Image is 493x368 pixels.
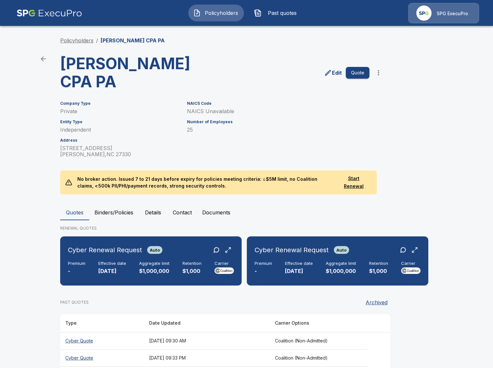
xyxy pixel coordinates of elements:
[60,299,89,305] p: PAST QUOTES
[60,314,144,332] th: Type
[60,101,179,106] h6: Company Type
[60,349,144,366] th: Cyber Quote
[372,66,385,79] button: more
[346,67,369,79] button: Quote
[408,3,479,23] a: Agency IconSPG ExecuPro
[168,205,197,220] button: Contact
[98,267,126,275] p: [DATE]
[270,349,368,366] th: Coalition (Non-Admitted)
[16,3,82,23] img: AA Logo
[96,37,98,44] li: /
[60,332,144,349] th: Cyber Quote
[416,5,432,21] img: Agency Icon
[139,261,170,266] h6: Aggregate limit
[363,296,390,309] button: Archived
[437,10,468,17] p: SPG ExecuPro
[182,261,202,266] h6: Retention
[60,37,93,44] a: Policyholders
[60,205,433,220] div: policyholder tabs
[401,261,421,266] h6: Carrier
[182,267,202,275] p: $1,000
[285,267,313,275] p: [DATE]
[101,37,165,44] p: [PERSON_NAME] CPA PA
[60,145,179,157] p: [STREET_ADDRESS] [PERSON_NAME] , NC 27330
[369,267,388,275] p: $1,000
[187,101,369,106] h6: NAICS Code
[60,138,179,143] h6: Address
[144,349,270,366] th: [DATE] 09:33 PM
[60,108,179,114] p: Private
[72,170,335,194] p: No broker action. Issued 7 to 21 days before expiry for policies meeting criteria: ≤ $5M limit, n...
[60,120,179,124] h6: Entity Type
[270,314,368,332] th: Carrier Options
[323,68,343,78] a: edit
[255,245,329,255] h6: Cyber Renewal Request
[255,261,272,266] h6: Premium
[249,5,305,21] button: Past quotes IconPast quotes
[334,247,349,253] span: Auto
[60,127,179,133] p: Independent
[326,267,356,275] p: $1,000,000
[187,120,369,124] h6: Number of Employees
[336,173,372,192] button: Start Renewal
[60,205,89,220] button: Quotes
[203,9,239,17] span: Policyholders
[138,205,168,220] button: Details
[144,314,270,332] th: Date Updated
[187,108,369,114] p: NAICS Unavailable
[255,267,272,275] p: -
[401,267,421,274] img: Carrier
[264,9,300,17] span: Past quotes
[214,261,234,266] h6: Carrier
[68,245,142,255] h6: Cyber Renewal Request
[369,261,388,266] h6: Retention
[60,37,165,44] nav: breadcrumb
[60,55,220,91] h3: [PERSON_NAME] CPA PA
[285,261,313,266] h6: Effective date
[98,261,126,266] h6: Effective date
[254,9,262,17] img: Past quotes Icon
[60,225,433,231] p: RENEWAL QUOTES
[193,9,201,17] img: Policyholders Icon
[187,127,369,133] p: 25
[188,5,244,21] button: Policyholders IconPolicyholders
[68,261,85,266] h6: Premium
[68,267,85,275] p: -
[89,205,138,220] button: Binders/Policies
[214,267,234,274] img: Carrier
[147,247,162,253] span: Auto
[270,332,368,349] th: Coalition (Non-Admitted)
[144,332,270,349] th: [DATE] 09:30 AM
[332,69,342,77] p: Edit
[326,261,356,266] h6: Aggregate limit
[197,205,236,220] button: Documents
[139,267,170,275] p: $1,000,000
[37,52,50,65] a: back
